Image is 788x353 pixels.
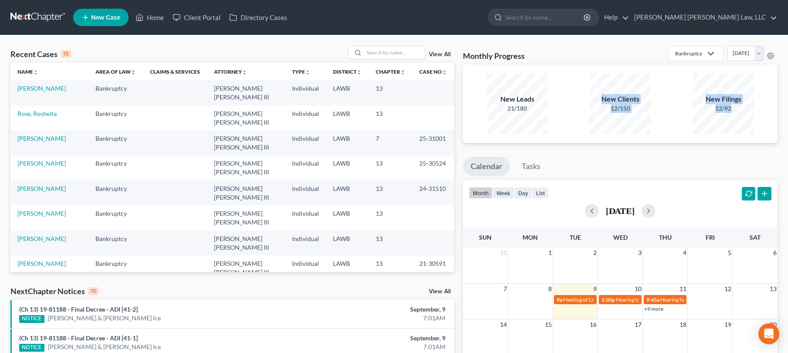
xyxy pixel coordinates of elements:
i: unfold_more [242,70,247,75]
th: Claims & Services [143,63,207,80]
a: Case Nounfold_more [419,68,447,75]
td: LAWB [326,156,369,180]
td: 13 [369,205,412,230]
td: Bankruptcy [88,80,143,105]
span: 9 [592,284,598,294]
div: Recent Cases [10,49,71,59]
span: 4 [682,248,687,258]
td: Bankruptcy [88,156,143,180]
a: Chapterunfold_more [376,68,405,75]
button: week [492,187,514,199]
span: Hearing for [PERSON_NAME] & [PERSON_NAME] [660,296,774,303]
div: 12/150 [590,104,651,113]
td: Bankruptcy [88,180,143,205]
td: 13 [369,156,412,180]
a: [PERSON_NAME] [17,185,66,192]
span: Tue [570,234,581,241]
td: [PERSON_NAME] [PERSON_NAME] III [207,80,285,105]
div: 12/92 [693,104,754,113]
i: unfold_more [305,70,310,75]
td: Individual [285,205,326,230]
td: [PERSON_NAME] [PERSON_NAME] III [207,255,285,280]
span: 19 [723,319,732,330]
h3: Monthly Progress [463,51,525,61]
button: day [514,187,532,199]
td: [PERSON_NAME] [PERSON_NAME] III [207,105,285,130]
div: Bankruptcy [675,50,702,57]
td: [PERSON_NAME] [PERSON_NAME] III [207,130,285,155]
a: [PERSON_NAME] & [PERSON_NAME] Ice [48,314,161,322]
a: Client Portal [168,10,225,25]
span: 3 [637,248,642,258]
td: 13 [369,180,412,205]
td: LAWB [326,231,369,255]
td: 24-31510 [412,180,454,205]
div: 7:01AM [309,314,446,322]
span: Sat [750,234,761,241]
td: 7 [369,130,412,155]
span: Mon [523,234,538,241]
td: [PERSON_NAME] [PERSON_NAME] III [207,231,285,255]
td: [PERSON_NAME] [PERSON_NAME] III [207,156,285,180]
a: Tasks [514,157,548,176]
div: 21/180 [487,104,548,113]
td: Individual [285,105,326,130]
span: Fri [706,234,715,241]
td: LAWB [326,205,369,230]
td: Individual [285,156,326,180]
i: unfold_more [400,70,405,75]
a: +9 more [644,305,663,312]
a: [PERSON_NAME] & [PERSON_NAME] Ice [48,343,161,351]
td: LAWB [326,80,369,105]
div: 15 [61,50,71,58]
span: 1:30p [601,296,615,303]
span: 2 [592,248,598,258]
td: Individual [285,255,326,280]
a: [PERSON_NAME] [PERSON_NAME] Law, LLC [630,10,777,25]
td: Bankruptcy [88,231,143,255]
span: 7 [503,284,508,294]
td: Individual [285,231,326,255]
span: Hearing for [PERSON_NAME] [616,296,684,303]
td: LAWB [326,130,369,155]
a: [PERSON_NAME] [17,85,66,92]
a: [PERSON_NAME] [17,135,66,142]
td: LAWB [326,255,369,280]
a: Directory Cases [225,10,292,25]
input: Search by name... [505,9,585,25]
td: Individual [285,130,326,155]
a: Nameunfold_more [17,68,38,75]
input: Search by name... [364,46,425,59]
span: New Case [91,14,120,21]
span: 8 [547,284,553,294]
td: Individual [285,180,326,205]
a: (Ch 13) 19-81188 - Final Decree - ADI [41-1] [19,334,138,342]
span: 17 [634,319,642,330]
span: 9:45a [646,296,659,303]
div: 10 [88,287,98,295]
a: Home [131,10,168,25]
td: 13 [369,255,412,280]
td: LAWB [326,105,369,130]
span: 18 [679,319,687,330]
a: View All [429,289,451,295]
span: 5 [727,248,732,258]
td: 13 [369,231,412,255]
a: Help [600,10,629,25]
td: 13 [369,80,412,105]
span: 11 [679,284,687,294]
td: 21-30591 [412,255,454,280]
span: 13 [769,284,778,294]
td: 25-31001 [412,130,454,155]
a: View All [429,51,451,58]
td: 25-30524 [412,156,454,180]
span: 1 [547,248,553,258]
div: 7:01AM [309,343,446,351]
span: 14 [499,319,508,330]
span: 6 [772,248,778,258]
span: Thu [659,234,672,241]
a: [PERSON_NAME] [17,260,66,267]
a: Rose, Roshelta [17,110,57,117]
a: Districtunfold_more [333,68,362,75]
span: 12 [723,284,732,294]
